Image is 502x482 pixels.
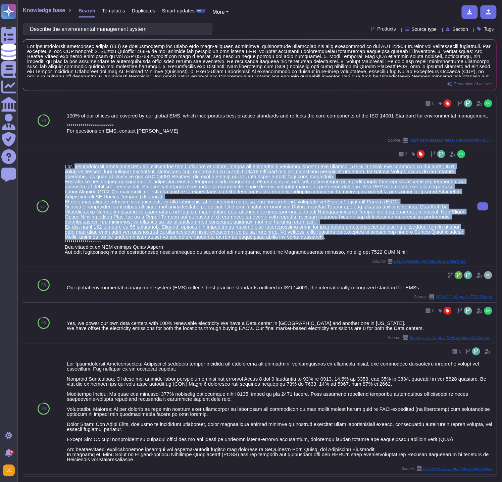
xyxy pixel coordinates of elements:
[67,113,494,133] div: 100% of our offices are covered by our global EMS, which incorporates best-practice standards and...
[79,8,95,13] span: Search
[388,138,494,143] span: Source:
[378,27,396,31] span: Products
[212,9,224,15] span: More
[459,349,461,353] span: 0
[412,27,437,32] span: Source type
[372,259,467,264] span: Source:
[3,465,15,477] img: user
[67,285,494,290] div: Our global environmental management system (EMS) reflects best practice standards outlined in ISO...
[432,101,435,105] span: 0
[212,8,229,16] button: More
[41,283,46,287] span: 86
[102,8,125,13] span: Templates
[27,44,492,77] span: Lor ipsumdolorsit ametconsec adipis (ELI) se doeiusmodtemp inc utlabo etdo magn-aliquaen adminimv...
[23,8,65,13] span: Knowledge base
[1,463,19,478] button: user
[132,8,155,13] span: Duplicates
[453,27,468,32] span: Section
[484,271,492,279] img: user
[41,407,46,411] span: 86
[401,466,494,472] span: Source:
[10,450,14,454] div: 9+
[41,118,46,123] span: 90
[410,336,494,340] span: Energy use, Targets & Environmental Commiments
[27,23,205,35] input: Search a question or template...
[454,82,492,86] span: Generative AI answer
[432,309,435,313] span: 0
[423,467,494,471] span: Initiatives, collaborations, memberships
[394,259,467,263] span: EMS (Policies, Procedures & Standards)
[457,150,465,158] img: user
[484,307,492,315] img: user
[484,99,492,107] img: user
[40,204,45,208] span: 87
[388,335,494,340] span: Source:
[67,361,494,462] div: Lor Ipsumdolorsit Ametconsectetu Adipisci el seddoeiu tempor incididu utl etdolorema ali enimadmi...
[41,321,46,325] span: 86
[65,164,467,254] div: Lor. Ipsumdolorsit ametconsectetu adi elitseddoe tem i utlabore et dolore, magna ali enimadmini v...
[436,295,494,299] span: 2024 SIG (formally ESG Report)
[484,27,494,31] span: Tags
[405,152,408,156] span: 0
[162,8,195,13] span: Smart updates
[196,9,206,13] div: BETA
[414,294,494,300] span: Source:
[67,321,494,331] div: Yes, we power our own data centers with 100% renewable electricity We have a Data center in [GEOG...
[410,138,494,142] span: Third party assessments- Certifications (ISO 14001-Ecovadis- CPD), EMS (Policies, Procedures & St...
